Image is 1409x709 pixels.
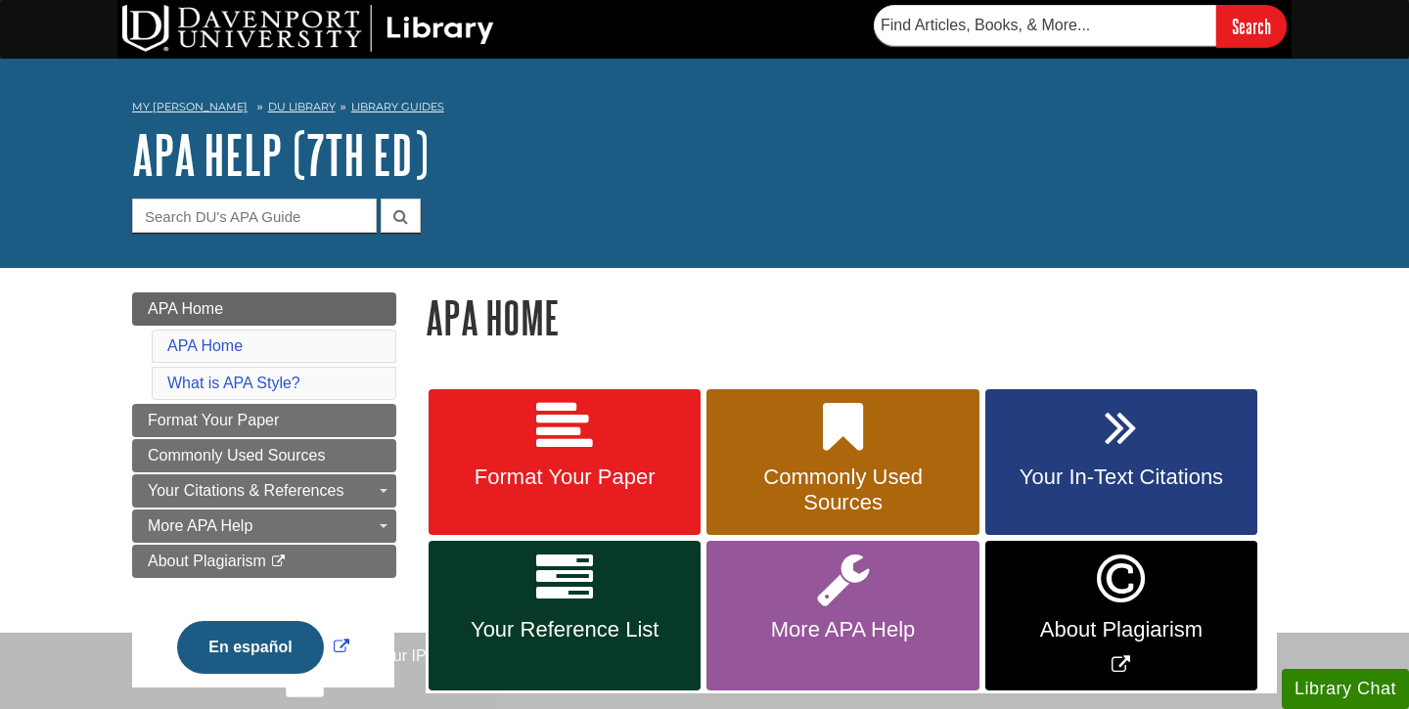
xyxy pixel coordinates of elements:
[429,389,701,536] a: Format Your Paper
[1282,669,1409,709] button: Library Chat
[132,545,396,578] a: About Plagiarism
[148,482,343,499] span: Your Citations & References
[1000,617,1243,643] span: About Plagiarism
[132,124,429,185] a: APA Help (7th Ed)
[148,447,325,464] span: Commonly Used Sources
[167,337,243,354] a: APA Home
[148,300,223,317] span: APA Home
[148,517,252,534] span: More APA Help
[443,465,686,490] span: Format Your Paper
[132,292,396,326] a: APA Home
[721,617,964,643] span: More APA Help
[132,292,396,707] div: Guide Page Menu
[132,199,377,233] input: Search DU's APA Guide
[148,412,279,428] span: Format Your Paper
[132,474,396,508] a: Your Citations & References
[268,100,336,113] a: DU Library
[122,5,494,52] img: DU Library
[132,404,396,437] a: Format Your Paper
[172,639,353,655] a: Link opens in new window
[429,541,701,690] a: Your Reference List
[721,465,964,515] span: Commonly Used Sources
[132,94,1277,125] nav: breadcrumb
[426,292,1277,342] h1: APA Home
[706,389,978,536] a: Commonly Used Sources
[167,375,300,391] a: What is APA Style?
[985,389,1257,536] a: Your In-Text Citations
[985,541,1257,690] a: Link opens in new window
[1000,465,1243,490] span: Your In-Text Citations
[148,553,266,569] span: About Plagiarism
[132,99,248,115] a: My [PERSON_NAME]
[443,617,686,643] span: Your Reference List
[177,621,323,674] button: En español
[351,100,444,113] a: Library Guides
[132,510,396,543] a: More APA Help
[874,5,1287,47] form: Searches DU Library's articles, books, and more
[270,555,287,568] i: This link opens in a new window
[874,5,1216,46] input: Find Articles, Books, & More...
[706,541,978,690] a: More APA Help
[1216,5,1287,47] input: Search
[132,439,396,472] a: Commonly Used Sources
